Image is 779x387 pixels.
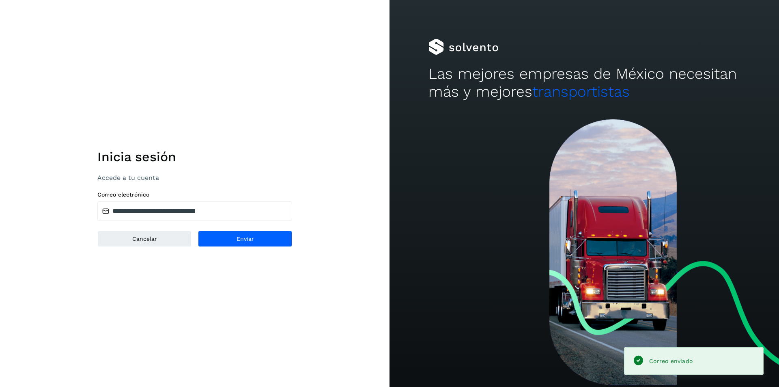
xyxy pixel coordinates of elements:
span: Cancelar [132,236,157,242]
button: Enviar [198,231,292,247]
h1: Inicia sesión [97,149,292,164]
span: Correo enviado [649,358,693,364]
h2: Las mejores empresas de México necesitan más y mejores [428,65,740,101]
span: Enviar [237,236,254,242]
button: Cancelar [97,231,192,247]
span: transportistas [532,83,630,100]
p: Accede a tu cuenta [97,174,292,182]
label: Correo electrónico [97,191,292,198]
